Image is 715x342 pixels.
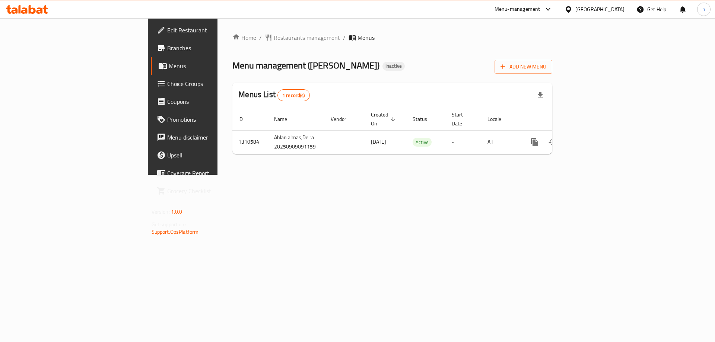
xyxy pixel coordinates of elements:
[171,207,182,217] span: 1.0.0
[167,79,261,88] span: Choice Groups
[167,115,261,124] span: Promotions
[500,62,546,71] span: Add New Menu
[151,93,267,111] a: Coupons
[343,33,346,42] li: /
[167,133,261,142] span: Menu disclaimer
[278,92,309,99] span: 1 record(s)
[526,133,544,151] button: more
[382,63,405,69] span: Inactive
[167,97,261,106] span: Coupons
[452,110,473,128] span: Start Date
[151,75,267,93] a: Choice Groups
[265,33,340,42] a: Restaurants management
[575,5,625,13] div: [GEOGRAPHIC_DATA]
[495,60,552,74] button: Add New Menu
[487,115,511,124] span: Locale
[232,108,603,154] table: enhanced table
[232,33,552,42] nav: breadcrumb
[152,220,186,229] span: Get support on:
[151,146,267,164] a: Upsell
[167,26,261,35] span: Edit Restaurant
[151,111,267,128] a: Promotions
[151,164,267,182] a: Coverage Report
[167,151,261,160] span: Upsell
[167,169,261,178] span: Coverage Report
[531,86,549,104] div: Export file
[413,138,432,147] span: Active
[238,115,252,124] span: ID
[520,108,603,131] th: Actions
[152,207,170,217] span: Version:
[167,44,261,52] span: Branches
[382,62,405,71] div: Inactive
[151,57,267,75] a: Menus
[702,5,705,13] span: h
[152,227,199,237] a: Support.OpsPlatform
[169,61,261,70] span: Menus
[371,110,398,128] span: Created On
[238,89,309,101] h2: Menus List
[413,115,437,124] span: Status
[371,137,386,147] span: [DATE]
[151,128,267,146] a: Menu disclaimer
[331,115,356,124] span: Vendor
[151,39,267,57] a: Branches
[357,33,375,42] span: Menus
[167,186,261,195] span: Grocery Checklist
[268,130,325,154] td: Ahlan almas,Deira 20250909091159
[151,182,267,200] a: Grocery Checklist
[274,33,340,42] span: Restaurants management
[277,89,310,101] div: Total records count
[274,115,297,124] span: Name
[495,5,540,14] div: Menu-management
[446,130,482,154] td: -
[482,130,520,154] td: All
[151,21,267,39] a: Edit Restaurant
[232,57,379,74] span: Menu management ( [PERSON_NAME] )
[544,133,562,151] button: Change Status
